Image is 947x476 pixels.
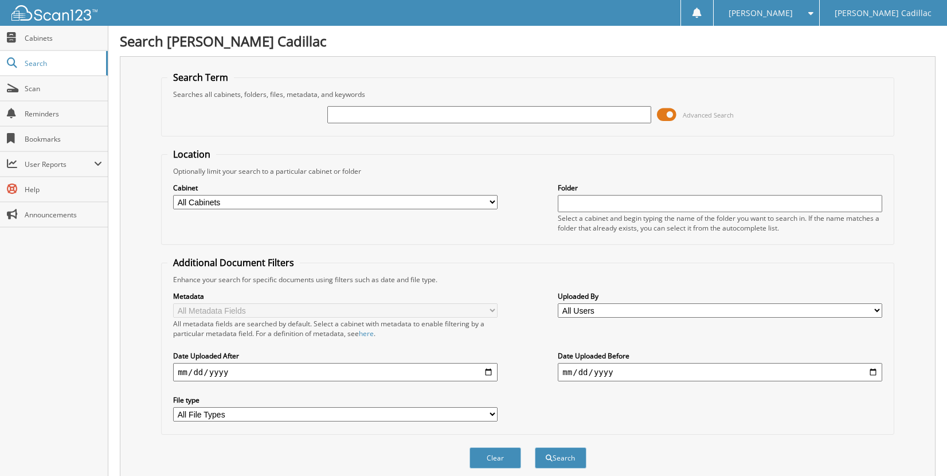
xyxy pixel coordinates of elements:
a: here [359,329,374,338]
span: Scan [25,84,102,93]
label: Folder [558,183,882,193]
label: Date Uploaded After [173,351,498,361]
label: Date Uploaded Before [558,351,882,361]
h1: Search [PERSON_NAME] Cadillac [120,32,936,50]
input: end [558,363,882,381]
span: Help [25,185,102,194]
legend: Location [167,148,216,161]
label: Cabinet [173,183,498,193]
span: Announcements [25,210,102,220]
div: Searches all cabinets, folders, files, metadata, and keywords [167,89,888,99]
legend: Search Term [167,71,234,84]
label: Metadata [173,291,498,301]
button: Search [535,447,586,469]
img: scan123-logo-white.svg [11,5,97,21]
span: User Reports [25,159,94,169]
div: Optionally limit your search to a particular cabinet or folder [167,166,888,176]
div: All metadata fields are searched by default. Select a cabinet with metadata to enable filtering b... [173,319,498,338]
span: Advanced Search [683,111,734,119]
button: Clear [469,447,521,469]
label: File type [173,395,498,405]
input: start [173,363,498,381]
span: Reminders [25,109,102,119]
span: [PERSON_NAME] Cadillac [835,10,932,17]
div: Enhance your search for specific documents using filters such as date and file type. [167,275,888,284]
label: Uploaded By [558,291,882,301]
span: Bookmarks [25,134,102,144]
span: Cabinets [25,33,102,43]
legend: Additional Document Filters [167,256,300,269]
span: [PERSON_NAME] [729,10,793,17]
span: Search [25,58,100,68]
div: Select a cabinet and begin typing the name of the folder you want to search in. If the name match... [558,213,882,233]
